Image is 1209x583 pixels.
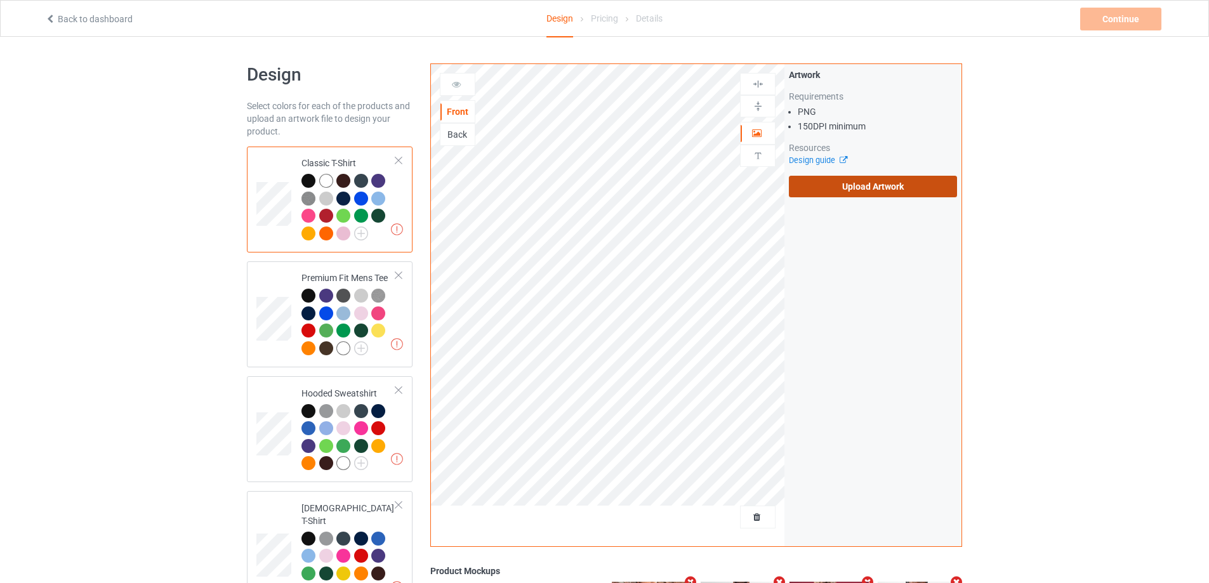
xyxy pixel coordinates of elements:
[301,272,396,354] div: Premium Fit Mens Tee
[247,147,413,252] div: Classic T-Shirt
[301,192,315,206] img: heather_texture.png
[789,176,957,197] label: Upload Artwork
[789,155,847,165] a: Design guide
[752,78,764,90] img: svg%3E%0A
[391,453,403,465] img: exclamation icon
[247,376,413,482] div: Hooded Sweatshirt
[371,289,385,303] img: heather_texture.png
[636,1,663,36] div: Details
[752,150,764,162] img: svg%3E%0A
[301,157,396,239] div: Classic T-Shirt
[798,105,957,118] li: PNG
[391,338,403,350] img: exclamation icon
[354,341,368,355] img: svg+xml;base64,PD94bWwgdmVyc2lvbj0iMS4wIiBlbmNvZGluZz0iVVRGLTgiPz4KPHN2ZyB3aWR0aD0iMjJweCIgaGVpZ2...
[752,100,764,112] img: svg%3E%0A
[798,120,957,133] li: 150 DPI minimum
[247,63,413,86] h1: Design
[247,261,413,367] div: Premium Fit Mens Tee
[45,14,133,24] a: Back to dashboard
[591,1,618,36] div: Pricing
[789,141,957,154] div: Resources
[789,90,957,103] div: Requirements
[354,456,368,470] img: svg+xml;base64,PD94bWwgdmVyc2lvbj0iMS4wIiBlbmNvZGluZz0iVVRGLTgiPz4KPHN2ZyB3aWR0aD0iMjJweCIgaGVpZ2...
[354,226,368,240] img: svg+xml;base64,PD94bWwgdmVyc2lvbj0iMS4wIiBlbmNvZGluZz0iVVRGLTgiPz4KPHN2ZyB3aWR0aD0iMjJweCIgaGVpZ2...
[546,1,573,37] div: Design
[440,128,475,141] div: Back
[789,69,957,81] div: Artwork
[301,387,396,469] div: Hooded Sweatshirt
[440,105,475,118] div: Front
[391,223,403,235] img: exclamation icon
[247,100,413,138] div: Select colors for each of the products and upload an artwork file to design your product.
[430,565,962,577] div: Product Mockups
